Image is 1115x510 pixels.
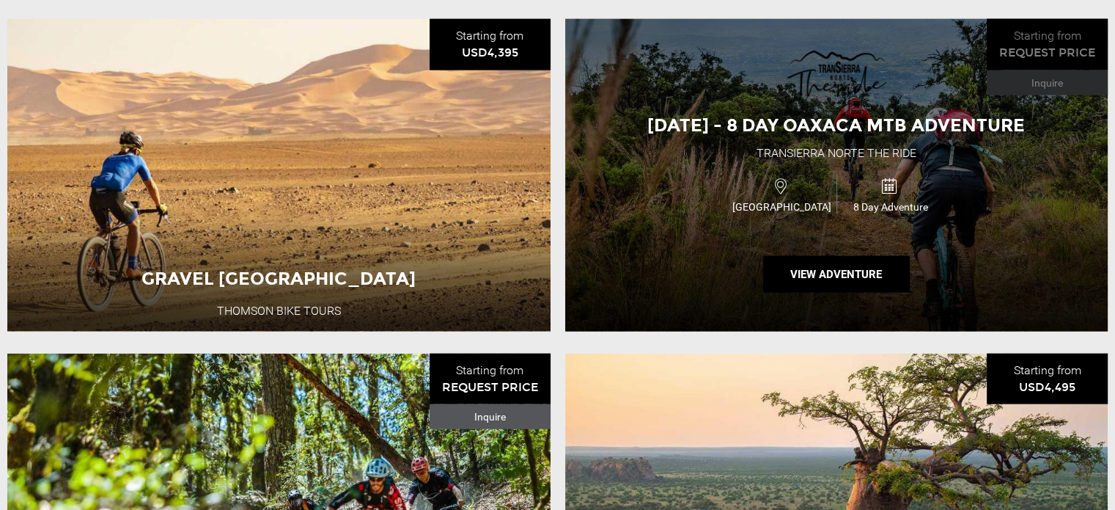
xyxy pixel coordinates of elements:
[785,47,888,106] img: images
[837,200,945,214] span: 8 Day Adventure
[728,200,836,214] span: [GEOGRAPHIC_DATA]
[647,114,1025,136] span: [DATE] - 8 Day Oaxaca MTB Adventure
[757,145,916,162] div: Transierra Norte THE RIDE
[763,256,910,293] button: View Adventure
